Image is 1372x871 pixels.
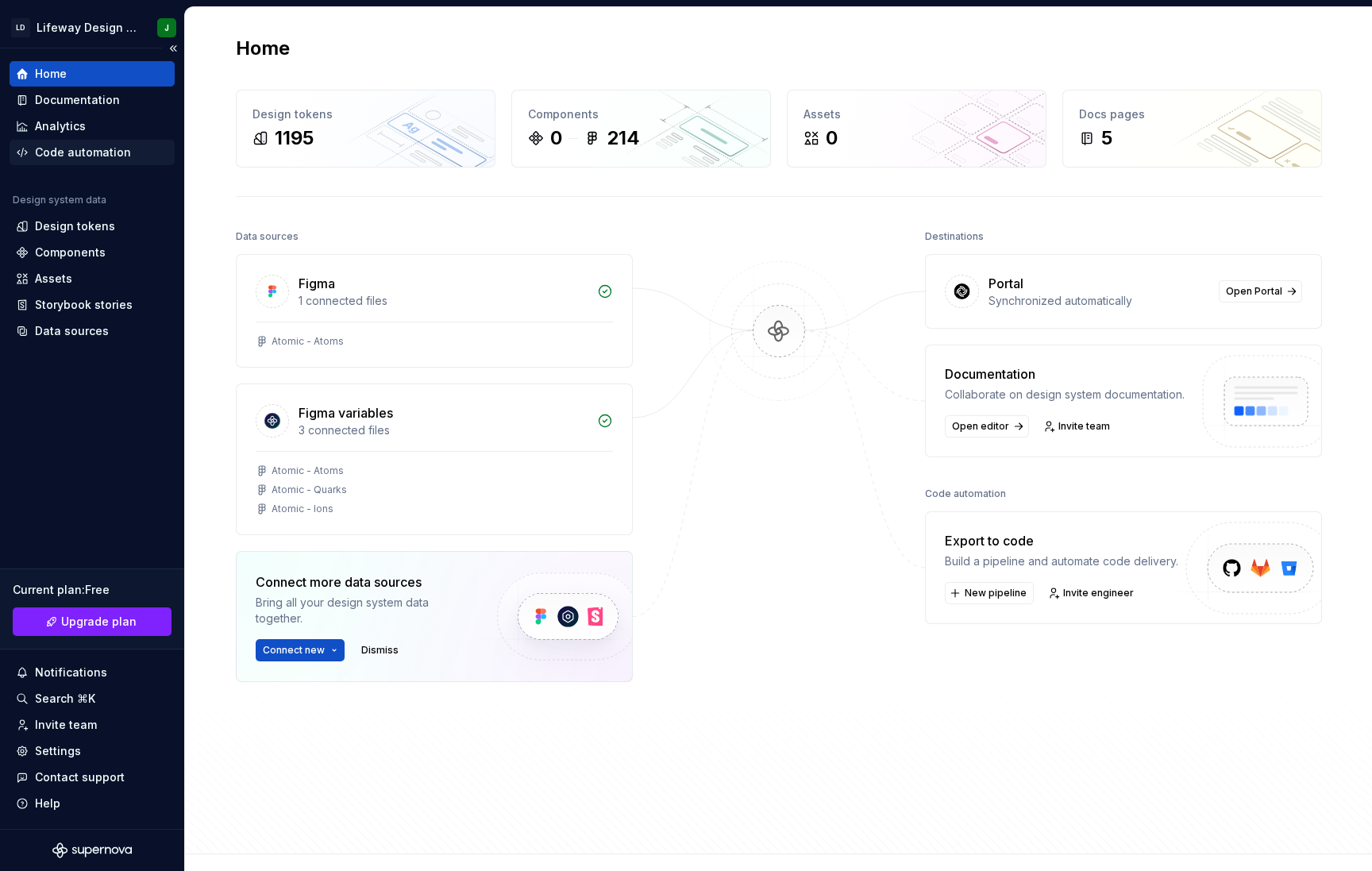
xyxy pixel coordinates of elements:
[1043,582,1141,604] a: Invite engineer
[952,420,1009,433] span: Open editor
[252,106,479,122] div: Design tokens
[256,595,470,626] div: Bring all your design system data together.
[10,61,175,87] a: Home
[236,90,495,168] a: Design tokens1195
[10,140,175,165] a: Code automation
[925,483,1006,505] div: Code automation
[925,225,984,248] div: Destinations
[804,106,1030,122] div: Assets
[354,639,406,661] button: Dismiss
[35,245,106,260] div: Components
[1101,125,1112,151] div: 5
[945,415,1029,437] a: Open editor
[256,639,345,661] button: Connect new
[945,531,1178,550] div: Export to code
[35,271,72,287] div: Assets
[35,118,86,134] div: Analytics
[361,644,399,657] span: Dismiss
[945,364,1185,383] div: Documentation
[989,274,1023,293] div: Portal
[10,686,175,711] button: Search ⌘K
[35,145,131,160] div: Code automation
[10,660,175,685] button: Notifications
[299,422,588,438] div: 3 connected files
[10,87,175,113] a: Documentation
[299,293,588,309] div: 1 connected files
[272,464,344,477] div: Atomic - Atoms
[10,240,175,265] a: Components
[236,225,299,248] div: Data sources
[945,582,1034,604] button: New pipeline
[272,503,333,515] div: Atomic - Ions
[263,644,325,657] span: Connect new
[236,254,633,368] a: Figma1 connected filesAtomic - Atoms
[61,614,137,630] span: Upgrade plan
[550,125,562,151] div: 0
[10,214,175,239] a: Design tokens
[35,66,67,82] div: Home
[989,293,1209,309] div: Synchronized automatically
[10,114,175,139] a: Analytics
[528,106,754,122] div: Components
[35,323,109,339] div: Data sources
[164,21,169,34] div: J
[37,20,138,36] div: Lifeway Design System
[10,266,175,291] a: Assets
[945,387,1185,403] div: Collaborate on design system documentation.
[52,842,132,858] svg: Supernova Logo
[1039,415,1117,437] a: Invite team
[826,125,838,151] div: 0
[1063,587,1134,599] span: Invite engineer
[272,484,347,496] div: Atomic - Quarks
[13,582,171,598] div: Current plan : Free
[10,712,175,738] a: Invite team
[162,37,184,60] button: Collapse sidebar
[35,665,107,680] div: Notifications
[607,125,640,151] div: 214
[236,36,290,61] h2: Home
[10,738,175,764] a: Settings
[1219,280,1302,303] a: Open Portal
[35,717,97,733] div: Invite team
[272,335,344,348] div: Atomic - Atoms
[1062,90,1322,168] a: Docs pages5
[35,92,120,108] div: Documentation
[787,90,1046,168] a: Assets0
[10,765,175,790] button: Contact support
[1226,285,1282,298] span: Open Portal
[10,791,175,816] button: Help
[35,796,60,811] div: Help
[13,607,171,636] a: Upgrade plan
[236,383,633,535] a: Figma variables3 connected filesAtomic - AtomsAtomic - QuarksAtomic - Ions
[35,691,95,707] div: Search ⌘K
[1079,106,1305,122] div: Docs pages
[1058,420,1110,433] span: Invite team
[275,125,314,151] div: 1195
[35,218,115,234] div: Design tokens
[511,90,771,168] a: Components0214
[10,318,175,344] a: Data sources
[35,743,81,759] div: Settings
[299,403,393,422] div: Figma variables
[3,10,181,44] button: LDLifeway Design SystemJ
[35,297,133,313] div: Storybook stories
[945,553,1178,569] div: Build a pipeline and automate code delivery.
[11,18,30,37] div: LD
[10,292,175,318] a: Storybook stories
[256,572,470,592] div: Connect more data sources
[35,769,125,785] div: Contact support
[965,587,1027,599] span: New pipeline
[13,194,106,206] div: Design system data
[299,274,335,293] div: Figma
